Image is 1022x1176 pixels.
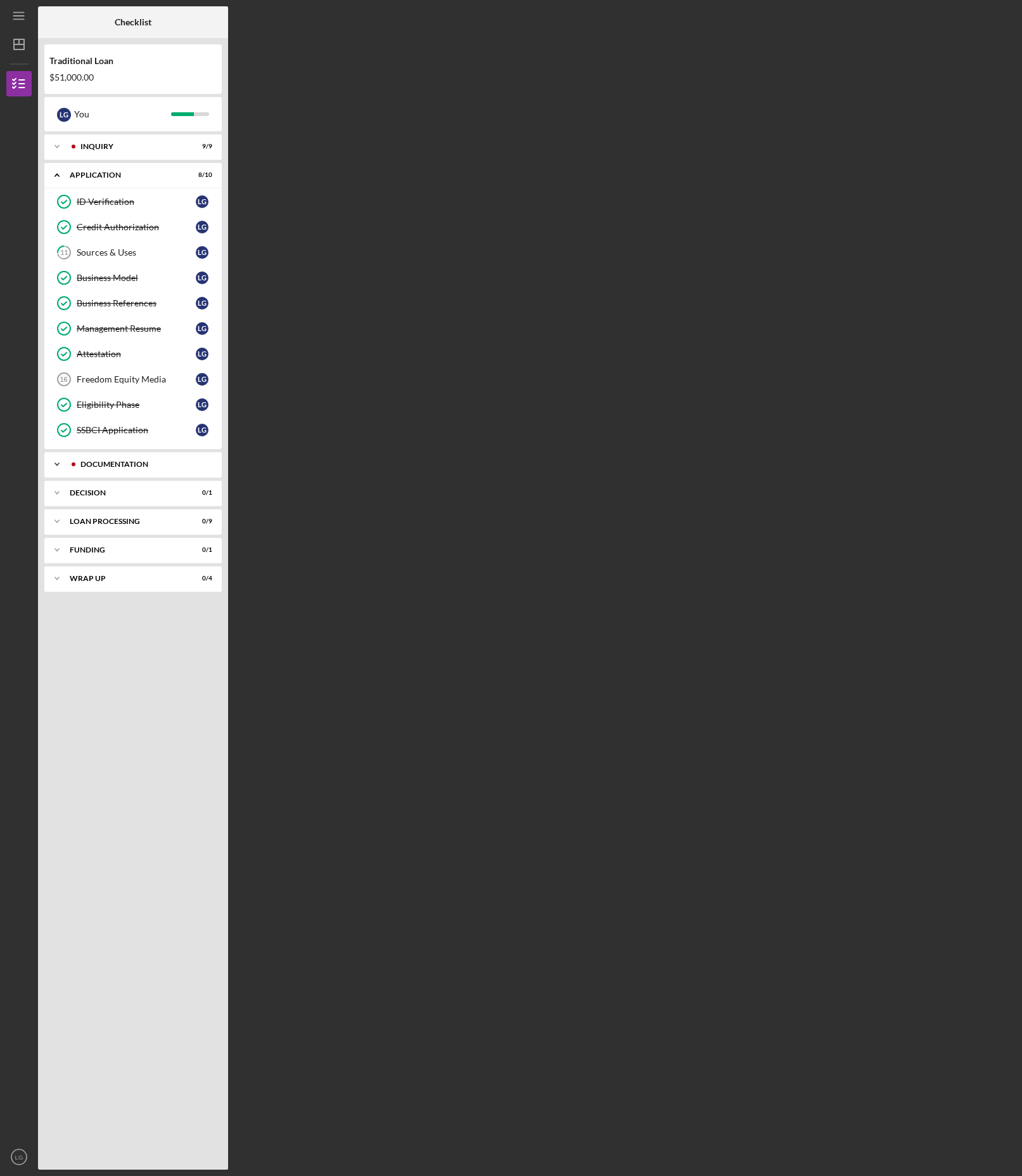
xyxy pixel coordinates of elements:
div: Inquiry [80,143,181,150]
div: Wrap up [70,575,181,582]
div: Application [70,171,181,179]
div: Sources & Uses [77,247,196,258]
div: L G [196,195,208,208]
div: Business Model [77,273,196,283]
div: L G [196,297,208,310]
a: 16Freedom Equity MediaLG [51,367,215,392]
a: Management ResumeLG [51,316,215,341]
div: L G [196,398,208,411]
div: Loan Processing [70,518,181,525]
div: L G [196,348,208,360]
div: 0 / 1 [189,546,212,554]
div: Credit Authorization [77,222,196,232]
div: Business References [77,298,196,308]
div: Management Resume [77,323,196,334]
div: You [74,103,171,125]
div: ID Verification [77,197,196,207]
a: ID VerificationLG [51,189,215,214]
div: L G [196,271,208,284]
a: 11Sources & UsesLG [51,240,215,265]
b: Checklist [115,17,151,27]
a: Credit AuthorizationLG [51,214,215,240]
div: L G [196,221,208,233]
div: Freedom Equity Media [77,374,196,384]
div: L G [196,373,208,386]
div: $51,000.00 [49,72,217,82]
div: Decision [70,489,181,497]
div: 0 / 1 [189,489,212,497]
a: SSBCI ApplicationLG [51,417,215,443]
button: LG [6,1144,32,1170]
div: 8 / 10 [189,171,212,179]
div: L G [196,322,208,335]
tspan: 16 [60,376,67,383]
div: Documentation [80,461,206,468]
div: L G [57,108,71,122]
div: 9 / 9 [189,143,212,150]
text: LG [15,1154,23,1161]
a: AttestationLG [51,341,215,367]
div: 0 / 4 [189,575,212,582]
a: Eligibility PhaseLG [51,392,215,417]
tspan: 11 [60,249,68,257]
a: Business ModelLG [51,265,215,291]
div: L G [196,246,208,259]
div: Attestation [77,349,196,359]
a: Business ReferencesLG [51,291,215,316]
div: Traditional Loan [49,56,217,66]
div: 0 / 9 [189,518,212,525]
div: Funding [70,546,181,554]
div: Eligibility Phase [77,400,196,410]
div: L G [196,424,208,436]
div: SSBCI Application [77,425,196,435]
